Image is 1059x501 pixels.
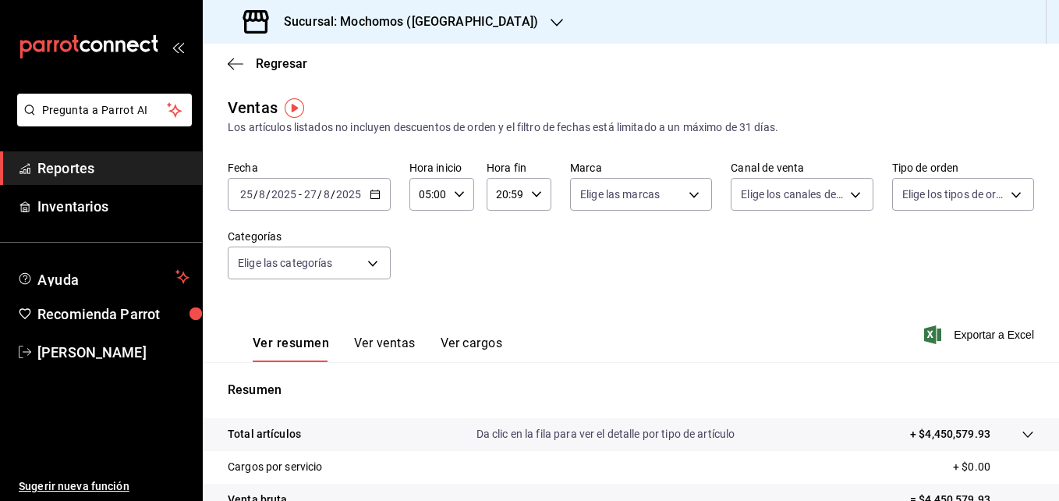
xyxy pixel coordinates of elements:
[487,162,551,173] label: Hora fin
[892,162,1034,173] label: Tipo de orden
[354,336,416,362] button: Ver ventas
[228,426,301,442] p: Total artículos
[476,426,735,442] p: Da clic en la fila para ver el detalle por tipo de artículo
[409,162,474,173] label: Hora inicio
[228,162,391,173] label: Fecha
[271,12,538,31] h3: Sucursal: Mochomos ([GEOGRAPHIC_DATA])
[266,188,271,201] span: /
[37,158,189,179] span: Reportes
[238,255,333,271] span: Elige las categorías
[910,426,990,442] p: + $4,450,579.93
[37,196,189,217] span: Inventarios
[927,325,1034,344] button: Exportar a Excel
[271,188,297,201] input: ----
[323,188,331,201] input: --
[239,188,253,201] input: --
[335,188,362,201] input: ----
[228,96,278,119] div: Ventas
[228,381,1034,400] p: Resumen
[331,188,335,201] span: /
[953,459,1034,475] p: + $0.00
[37,268,169,286] span: Ayuda
[17,94,192,126] button: Pregunta a Parrot AI
[570,162,712,173] label: Marca
[258,188,266,201] input: --
[256,56,307,71] span: Regresar
[228,119,1034,136] div: Los artículos listados no incluyen descuentos de orden y el filtro de fechas está limitado a un m...
[42,102,168,119] span: Pregunta a Parrot AI
[253,188,258,201] span: /
[253,336,329,362] button: Ver resumen
[37,342,189,363] span: [PERSON_NAME]
[580,187,660,202] span: Elige las marcas
[228,459,323,475] p: Cargos por servicio
[303,188,317,201] input: --
[299,188,302,201] span: -
[228,56,307,71] button: Regresar
[11,113,192,130] a: Pregunta a Parrot AI
[253,336,502,362] div: navigation tabs
[441,336,503,362] button: Ver cargos
[902,187,1005,202] span: Elige los tipos de orden
[172,41,184,53] button: open_drawer_menu
[317,188,322,201] span: /
[731,162,873,173] label: Canal de venta
[741,187,844,202] span: Elige los canales de venta
[228,231,391,242] label: Categorías
[285,98,304,118] img: Tooltip marker
[37,304,189,325] span: Recomienda Parrot
[19,478,189,495] span: Sugerir nueva función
